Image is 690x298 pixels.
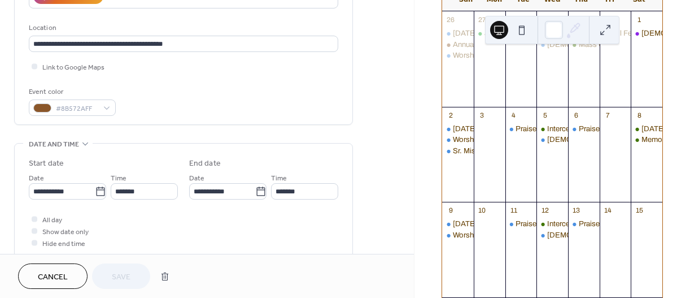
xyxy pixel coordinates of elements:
[453,40,501,50] div: Annual [DATE]
[446,110,456,120] div: 2
[474,28,505,38] div: Joint Board
[536,230,568,240] div: Bible Study (Adult/Youth)
[631,135,662,145] div: Memorial Service
[442,40,474,50] div: Annual Women's Day
[29,172,44,184] span: Date
[635,110,644,120] div: 8
[631,28,662,38] div: Church Reserved
[540,206,550,215] div: 12
[453,135,506,145] div: Worship Service
[603,206,613,215] div: 14
[505,219,537,229] div: Praises In Motion
[442,230,474,240] div: Worship Service
[453,124,547,134] div: [DATE] School (Zoom Only)
[446,206,456,215] div: 9
[453,219,547,229] div: [DATE] School (Zoom Only)
[547,219,612,229] div: Intercessory Prayer
[477,15,487,24] div: 27
[453,28,547,38] div: [DATE] School (Zoom Only)
[536,135,568,145] div: Bible Study (Adult/Youth)
[453,146,554,156] div: Sr. Missionary Meeting (Zoom)
[547,124,612,134] div: Intercessory Prayer
[189,158,221,170] div: End date
[271,172,287,184] span: Time
[189,172,204,184] span: Date
[509,15,518,24] div: 28
[603,110,613,120] div: 7
[442,146,474,156] div: Sr. Missionary Meeting (Zoom)
[635,15,644,24] div: 1
[509,206,518,215] div: 11
[29,22,336,34] div: Location
[29,86,113,98] div: Event color
[505,124,537,134] div: Praises In Motion
[536,124,568,134] div: Intercessory Prayer
[442,135,474,145] div: Worship Service
[540,15,550,24] div: 29
[111,172,126,184] span: Time
[442,219,474,229] div: Sunday School (Zoom Only)
[477,206,487,215] div: 10
[536,219,568,229] div: Intercessory Prayer
[42,238,85,250] span: Hide end time
[568,219,600,229] div: Praises In Motion
[453,230,506,240] div: Worship Service
[42,226,89,238] span: Show date only
[29,139,79,150] span: Date and time
[536,40,568,50] div: Bible Study (Adult/Youth)
[477,110,487,120] div: 3
[509,110,518,120] div: 4
[18,264,88,289] button: Cancel
[29,158,64,170] div: Start date
[516,219,573,229] div: Praises In Motion
[540,110,550,120] div: 5
[571,206,581,215] div: 13
[516,124,573,134] div: Praises In Motion
[579,124,636,134] div: Praises In Motion
[38,271,68,283] span: Cancel
[568,40,600,50] div: Mass Choir/Military Choir
[579,219,636,229] div: Praises In Motion
[484,28,522,38] div: Joint Board
[603,15,613,24] div: 31
[442,28,474,38] div: Sunday School (Zoom Only)
[579,40,662,50] div: Mass Choir/Military Choir
[42,214,62,226] span: All day
[568,124,600,134] div: Praises In Motion
[442,50,474,61] div: Worship Service
[446,15,456,24] div: 26
[42,62,104,74] span: Link to Google Maps
[631,124,662,134] div: Veterans Day Breakfast
[635,206,644,215] div: 15
[571,110,581,120] div: 6
[571,15,581,24] div: 30
[442,124,474,134] div: Sunday School (Zoom Only)
[56,103,98,115] span: #8B572AFF
[453,50,506,61] div: Worship Service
